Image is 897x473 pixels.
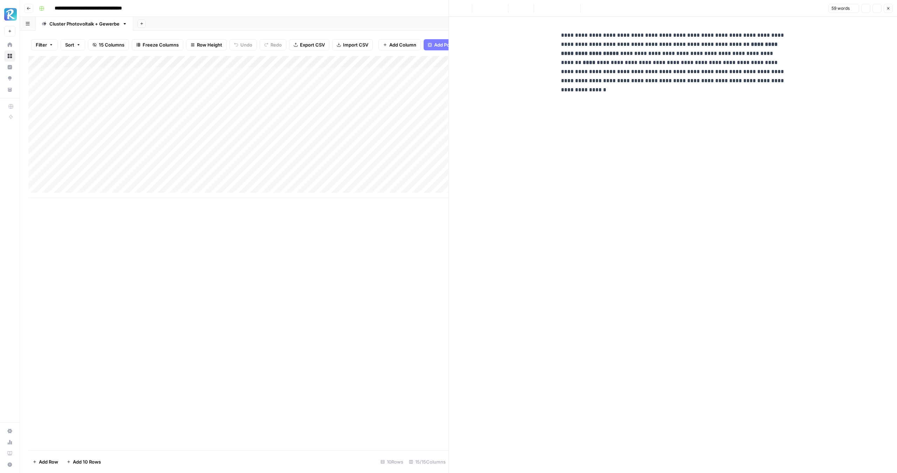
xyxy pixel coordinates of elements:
button: Add Column [378,39,421,50]
div: Cluster Photovoltaik + Gewerbe [49,20,119,27]
button: Add Row [28,456,62,467]
span: Import CSV [343,41,368,48]
a: Cluster Photovoltaik + Gewerbe [36,17,133,31]
span: Freeze Columns [143,41,179,48]
a: Insights [4,62,15,73]
button: Export CSV [289,39,329,50]
div: 10 Rows [378,456,406,467]
span: 15 Columns [99,41,124,48]
span: Export CSV [300,41,325,48]
span: 59 words [831,5,850,12]
button: 59 words [828,4,859,13]
a: Opportunities [4,73,15,84]
span: Add Row [39,458,58,465]
button: Help + Support [4,459,15,470]
a: Home [4,39,15,50]
div: 15/15 Columns [406,456,448,467]
span: Filter [36,41,47,48]
button: Import CSV [332,39,373,50]
button: Freeze Columns [132,39,183,50]
button: Add 10 Rows [62,456,105,467]
a: Learning Hub [4,448,15,459]
button: Filter [31,39,58,50]
button: Sort [61,39,85,50]
a: Browse [4,50,15,62]
span: Undo [240,41,252,48]
a: Settings [4,425,15,437]
img: Radyant Logo [4,8,17,21]
span: Add Power Agent [434,41,472,48]
span: Add Column [389,41,416,48]
button: Workspace: Radyant [4,6,15,23]
button: Add Power Agent [424,39,477,50]
button: Redo [260,39,286,50]
a: Usage [4,437,15,448]
span: Row Height [197,41,222,48]
span: Sort [65,41,74,48]
button: 15 Columns [88,39,129,50]
button: Row Height [186,39,227,50]
span: Redo [271,41,282,48]
button: Undo [230,39,257,50]
a: Your Data [4,84,15,95]
span: Add 10 Rows [73,458,101,465]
